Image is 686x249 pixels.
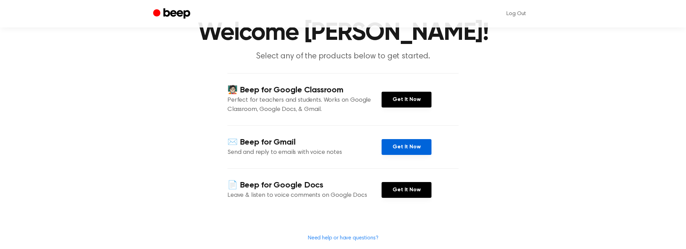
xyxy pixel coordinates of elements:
[211,51,475,62] p: Select any of the products below to get started.
[227,96,382,114] p: Perfect for teachers and students. Works on Google Classroom, Google Docs, & Gmail.
[382,139,431,155] a: Get It Now
[153,7,192,21] a: Beep
[382,182,431,198] a: Get It Now
[227,180,382,191] h4: 📄 Beep for Google Docs
[227,191,382,200] p: Leave & listen to voice comments on Google Docs
[167,21,519,45] h1: Welcome [PERSON_NAME]!
[227,84,382,96] h4: 🧑🏻‍🏫 Beep for Google Classroom
[308,235,378,241] a: Need help or have questions?
[500,5,533,22] a: Log Out
[382,92,431,107] a: Get It Now
[227,137,382,148] h4: ✉️ Beep for Gmail
[227,148,382,157] p: Send and reply to emails with voice notes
